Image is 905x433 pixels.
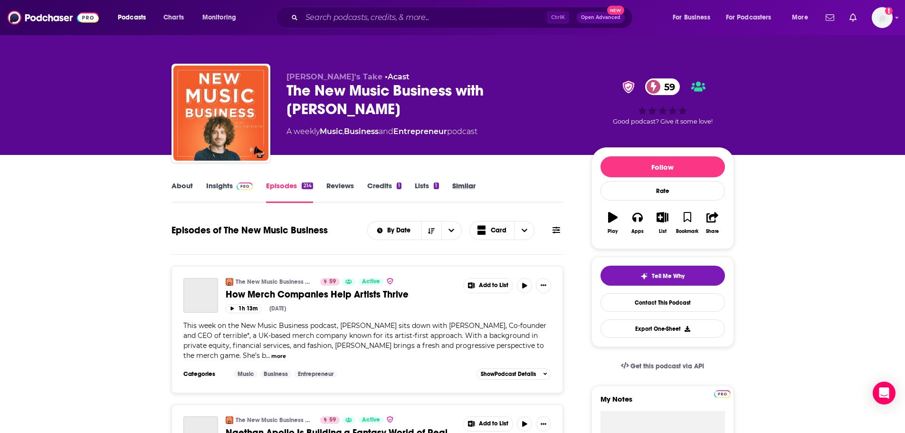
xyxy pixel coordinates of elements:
[226,289,457,300] a: How Merch Companies Help Artists Thrive
[608,229,618,234] div: Play
[386,277,394,285] img: verified Badge
[619,81,638,93] img: verified Badge
[666,10,722,25] button: open menu
[676,229,698,234] div: Bookmark
[226,278,233,286] img: The New Music Business with Ari Herstand
[320,278,340,286] a: 59
[479,282,508,289] span: Add to List
[607,6,624,15] span: New
[479,420,508,427] span: Add to List
[388,72,410,81] a: Acast
[650,206,675,240] button: List
[286,72,382,81] span: [PERSON_NAME]'s Take
[421,221,441,240] button: Sort Direction
[675,206,700,240] button: Bookmark
[385,72,410,81] span: •
[368,227,421,234] button: open menu
[547,11,569,24] span: Ctrl K
[600,156,725,177] button: Follow
[286,126,477,137] div: A weekly podcast
[600,266,725,286] button: tell me why sparkleTell Me Why
[885,7,893,15] svg: Add a profile image
[260,370,292,378] a: Business
[714,390,731,398] img: Podchaser Pro
[469,221,535,240] button: Choose View
[822,10,838,26] a: Show notifications dropdown
[362,277,380,287] span: Active
[157,10,190,25] a: Charts
[226,416,233,424] img: The New Music Business with Ari Herstand
[362,415,380,425] span: Active
[464,417,513,431] button: Show More Button
[163,11,184,24] span: Charts
[613,355,712,378] a: Get this podcast via API
[645,78,680,95] a: 59
[872,7,893,28] button: Show profile menu
[441,221,461,240] button: open menu
[872,7,893,28] span: Logged in as elizabeth.zheng
[171,181,193,203] a: About
[329,415,336,425] span: 59
[476,368,552,380] button: ShowPodcast Details
[183,370,226,378] h3: Categories
[872,7,893,28] img: User Profile
[640,272,648,280] img: tell me why sparkle
[386,415,394,423] img: verified Badge
[183,278,218,313] a: How Merch Companies Help Artists Thrive
[792,11,808,24] span: More
[785,10,820,25] button: open menu
[673,11,710,24] span: For Business
[196,10,248,25] button: open menu
[600,206,625,240] button: Play
[367,181,401,203] a: Credits1
[714,389,731,398] a: Pro website
[726,11,772,24] span: For Podcasters
[700,206,724,240] button: Share
[358,416,384,424] a: Active
[343,127,344,136] span: ,
[329,277,336,287] span: 59
[294,370,337,378] a: Entrepreneur
[236,278,314,286] a: The New Music Business with [PERSON_NAME]
[206,181,253,203] a: InsightsPodchaser Pro
[581,15,620,20] span: Open Advanced
[379,127,393,136] span: and
[202,11,236,24] span: Monitoring
[536,416,551,432] button: Show More Button
[600,181,725,201] div: Rate
[234,370,258,378] a: Music
[630,362,704,370] span: Get this podcast via API
[613,118,713,125] span: Good podcast? Give it some love!
[118,11,146,24] span: Podcasts
[271,352,286,360] button: more
[344,127,379,136] a: Business
[326,181,354,203] a: Reviews
[600,293,725,312] a: Contact This Podcast
[415,181,438,203] a: Lists1
[358,278,384,286] a: Active
[226,289,409,300] span: How Merch Companies Help Artists Thrive
[387,227,414,234] span: By Date
[481,371,536,377] span: Show Podcast Details
[183,321,546,360] span: This week on the New Music Business podcast, [PERSON_NAME] sits down with [PERSON_NAME], Co-found...
[111,10,158,25] button: open menu
[464,279,513,293] button: Show More Button
[320,416,340,424] a: 59
[659,229,667,234] div: List
[452,181,476,203] a: Similar
[625,206,650,240] button: Apps
[266,181,313,203] a: Episodes214
[631,229,644,234] div: Apps
[655,78,680,95] span: 59
[600,395,725,411] label: My Notes
[320,127,343,136] a: Music
[236,416,314,424] a: The New Music Business with [PERSON_NAME]
[8,9,99,27] img: Podchaser - Follow, Share and Rate Podcasts
[302,10,547,25] input: Search podcasts, credits, & more...
[237,183,253,190] img: Podchaser Pro
[173,66,268,161] img: The New Music Business with Ari Herstand
[171,224,328,236] h1: Episodes of The New Music Business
